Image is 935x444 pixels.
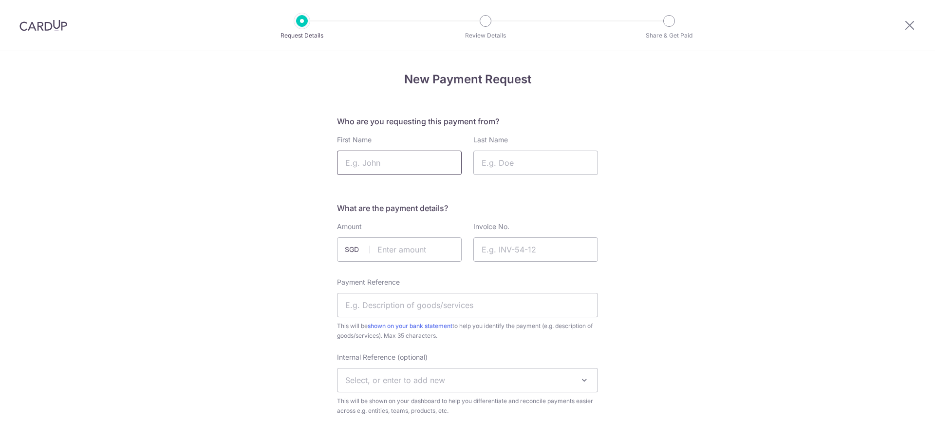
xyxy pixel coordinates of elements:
input: E.g. Doe [473,151,598,175]
label: Last Name [473,135,508,145]
label: Payment Reference [337,277,400,287]
label: Amount [337,222,362,232]
span: Help [22,7,42,16]
label: Internal Reference (optional) [337,352,428,362]
input: E.g. John [337,151,462,175]
input: Enter amount [337,237,462,262]
p: Share & Get Paid [633,31,705,40]
p: Review Details [449,31,522,40]
img: CardUp [19,19,67,31]
h5: What are the payment details? [337,202,598,214]
label: Invoice No. [473,222,509,232]
p: Request Details [266,31,338,40]
a: shown on your bank statement [368,322,452,329]
input: E.g. Description of goods/services [337,293,598,317]
span: This will be to help you identify the payment (e.g. description of goods/services). Max 35 charac... [337,321,598,341]
input: E.g. INV-54-12 [473,237,598,262]
span: Select, or enter to add new [345,375,445,385]
span: This will be shown on your dashboard to help you differentiate and reconcile payments easier acro... [337,396,598,416]
label: First Name [337,135,372,145]
h4: New Payment Request [337,71,598,88]
h5: Who are you requesting this payment from? [337,116,598,127]
span: SGD [345,245,370,254]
